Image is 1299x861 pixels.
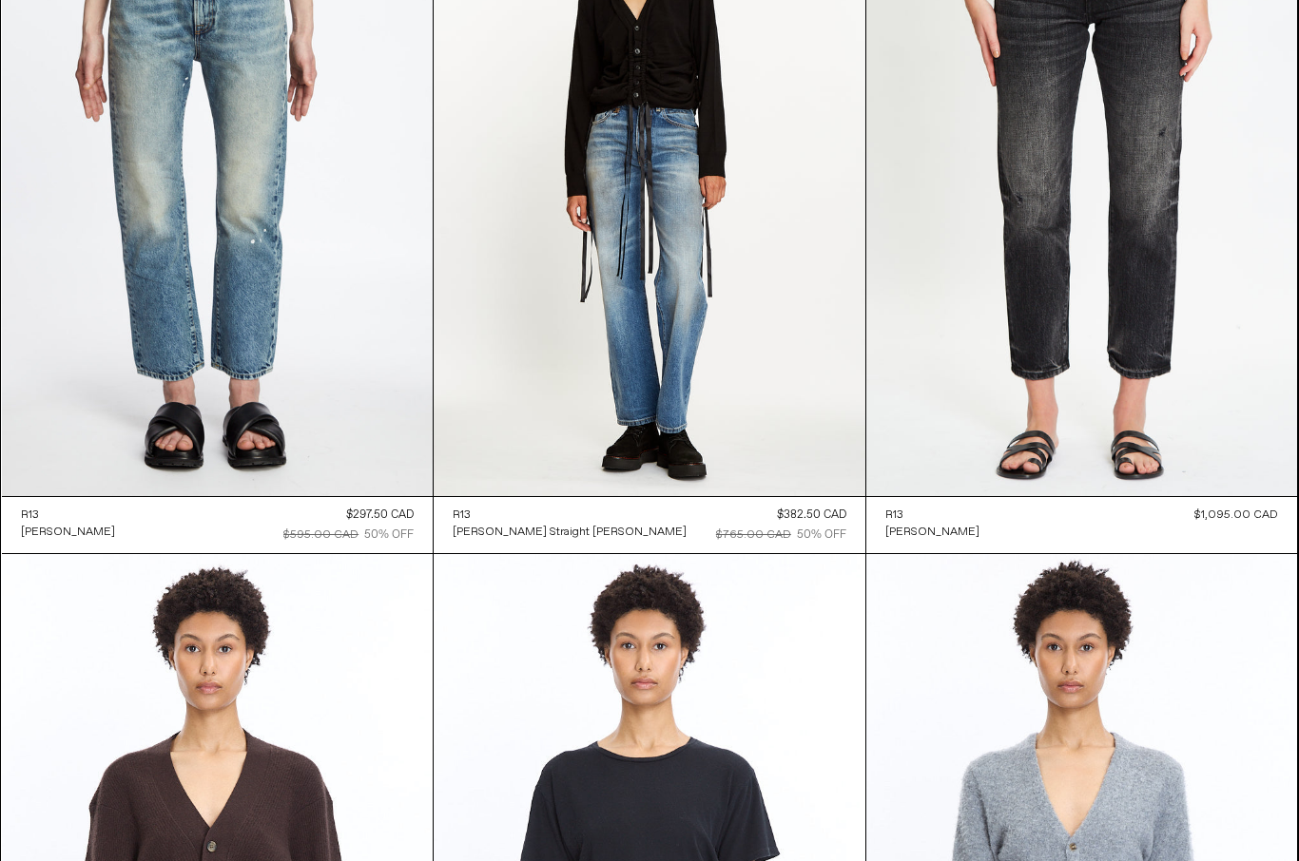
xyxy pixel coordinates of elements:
[364,526,414,544] div: 50% OFF
[453,507,471,524] div: R13
[21,524,115,541] a: [PERSON_NAME]
[777,507,846,524] div: $382.50 CAD
[885,525,979,541] div: [PERSON_NAME]
[21,507,115,524] a: R13
[453,525,687,541] div: [PERSON_NAME] Straight [PERSON_NAME]
[453,524,687,541] a: [PERSON_NAME] Straight [PERSON_NAME]
[885,507,979,524] a: R13
[885,507,903,524] div: R13
[797,526,846,544] div: 50% OFF
[21,525,115,541] div: [PERSON_NAME]
[283,526,359,544] div: $595.00 CAD
[453,507,687,524] a: R13
[1194,507,1278,524] div: $1,095.00 CAD
[716,526,791,544] div: $765.00 CAD
[21,507,39,524] div: R13
[885,524,979,541] a: [PERSON_NAME]
[346,507,414,524] div: $297.50 CAD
